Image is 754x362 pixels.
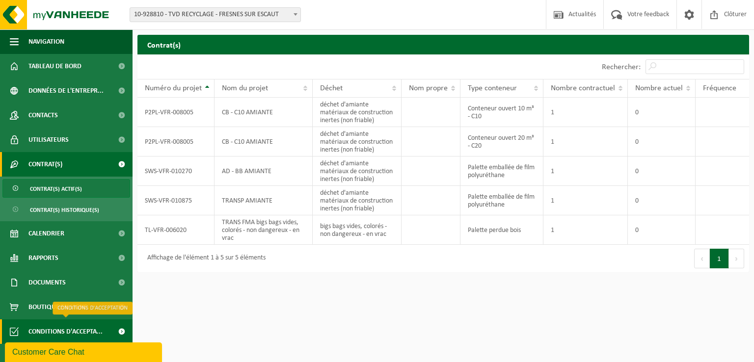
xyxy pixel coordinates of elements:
span: Numéro du projet [145,84,202,92]
span: Nom propre [409,84,448,92]
td: 0 [628,156,696,186]
td: 1 [543,156,628,186]
span: Conditions d'accepta... [28,319,103,344]
span: Contrat(s) actif(s) [30,180,82,198]
span: Navigation [28,29,64,54]
span: Contacts [28,103,58,128]
iframe: chat widget [5,340,164,362]
td: Conteneur ouvert 10 m³ - C10 [460,98,544,127]
span: Nombre actuel [635,84,683,92]
td: Palette emballée de film polyuréthane [460,186,544,215]
span: Boutique en ligne [28,295,87,319]
span: Rapports [28,246,58,270]
td: P2PL-VFR-008005 [137,98,215,127]
td: 1 [543,186,628,215]
h2: Contrat(s) [137,35,749,54]
td: déchet d'amiante matériaux de construction inertes (non friable) [313,186,401,215]
span: Fréquence [703,84,736,92]
td: CB - C10 AMIANTE [215,98,313,127]
a: Contrat(s) actif(s) [2,179,130,198]
span: Contrat(s) historique(s) [30,201,99,219]
td: 0 [628,186,696,215]
span: Type conteneur [468,84,517,92]
td: déchet d'amiante matériaux de construction inertes (non friable) [313,127,401,156]
td: 0 [628,98,696,127]
span: Nom du projet [222,84,268,92]
span: 10-928810 - TVD RECYCLAGE - FRESNES SUR ESCAUT [130,8,300,22]
td: Palette emballée de film polyuréthane [460,156,544,186]
span: Contrat(s) [28,152,62,177]
span: 10-928810 - TVD RECYCLAGE - FRESNES SUR ESCAUT [130,7,301,22]
span: Calendrier [28,221,64,246]
td: SWS-VFR-010875 [137,186,215,215]
td: 0 [628,127,696,156]
button: Next [729,249,744,268]
td: AD - BB AMIANTE [215,156,313,186]
td: bigs bags vides, colorés - non dangereux - en vrac [313,215,401,245]
td: P2PL-VFR-008005 [137,127,215,156]
span: Utilisateurs [28,128,69,152]
span: Données de l'entrepr... [28,78,104,103]
td: 1 [543,215,628,245]
td: déchet d'amiante matériaux de construction inertes (non friable) [313,98,401,127]
td: Conteneur ouvert 20 m³ - C20 [460,127,544,156]
a: Contrat(s) historique(s) [2,200,130,219]
td: 0 [628,215,696,245]
span: Tableau de bord [28,54,81,78]
td: Palette perdue bois [460,215,544,245]
td: SWS-VFR-010270 [137,156,215,186]
span: Nombre contractuel [551,84,615,92]
td: TL-VFR-006020 [137,215,215,245]
td: TRANSP AMIANTE [215,186,313,215]
div: Affichage de l'élément 1 à 5 sur 5 éléments [142,250,266,267]
td: CB - C10 AMIANTE [215,127,313,156]
button: Previous [694,249,710,268]
button: 1 [710,249,729,268]
td: déchet d'amiante matériaux de construction inertes (non friable) [313,156,401,186]
td: 1 [543,127,628,156]
span: Documents [28,270,66,295]
span: Déchet [320,84,343,92]
td: TRANS FMA bigs bags vides, colorés - non dangereux - en vrac [215,215,313,245]
label: Rechercher: [602,63,641,71]
td: 1 [543,98,628,127]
